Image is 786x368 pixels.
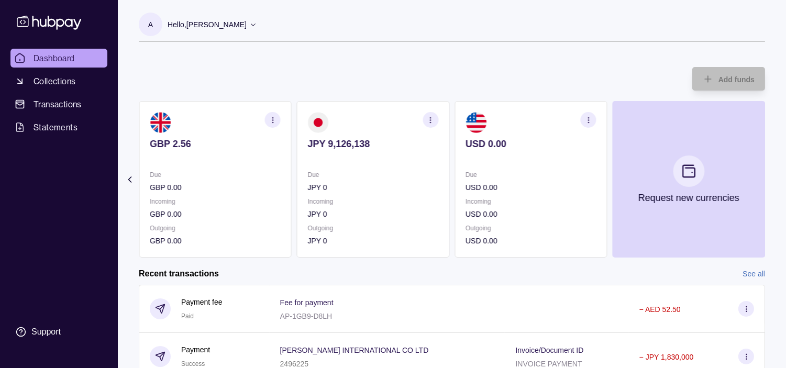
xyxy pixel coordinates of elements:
p: Request new currencies [638,192,739,204]
p: A [148,19,153,30]
div: Support [31,326,61,338]
p: Payment [181,344,210,355]
p: Payment fee [181,296,223,308]
img: gb [150,112,171,133]
p: USD 0.00 [466,208,596,220]
button: Request new currencies [613,101,766,258]
p: − JPY 1,830,000 [639,353,694,361]
p: Invoice/Document ID [515,346,583,354]
p: JPY 0 [308,235,439,247]
p: INVOICE PAYMENT [515,360,582,368]
p: − AED 52.50 [639,305,681,314]
p: JPY 9,126,138 [308,138,439,150]
a: See all [743,268,765,280]
span: Dashboard [34,52,75,64]
p: Outgoing [466,222,596,234]
a: Statements [10,118,107,137]
p: Due [150,169,281,181]
p: Outgoing [150,222,281,234]
a: Collections [10,72,107,91]
a: Transactions [10,95,107,114]
span: Collections [34,75,75,87]
p: AP-1GB9-D8LH [280,312,333,320]
p: USD 0.00 [466,138,596,150]
a: Dashboard [10,49,107,68]
p: JPY 0 [308,182,439,193]
img: us [466,112,486,133]
p: GBP 0.00 [150,208,281,220]
a: Support [10,321,107,343]
span: Add funds [718,75,755,84]
p: Due [308,169,439,181]
span: Transactions [34,98,82,110]
p: [PERSON_NAME] INTERNATIONAL CO LTD [280,346,429,354]
span: Success [181,360,205,367]
p: USD 0.00 [466,182,596,193]
p: Incoming [150,196,281,207]
p: Outgoing [308,222,439,234]
p: JPY 0 [308,208,439,220]
p: Incoming [308,196,439,207]
p: 2496225 [280,360,309,368]
p: Fee for payment [280,298,334,307]
p: GBP 0.00 [150,235,281,247]
p: Hello, [PERSON_NAME] [168,19,247,30]
span: Statements [34,121,78,133]
button: Add funds [692,67,765,91]
p: USD 0.00 [466,235,596,247]
img: jp [308,112,329,133]
h2: Recent transactions [139,268,219,280]
p: GBP 2.56 [150,138,281,150]
p: GBP 0.00 [150,182,281,193]
span: Paid [181,313,194,320]
p: Incoming [466,196,596,207]
p: Due [466,169,596,181]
